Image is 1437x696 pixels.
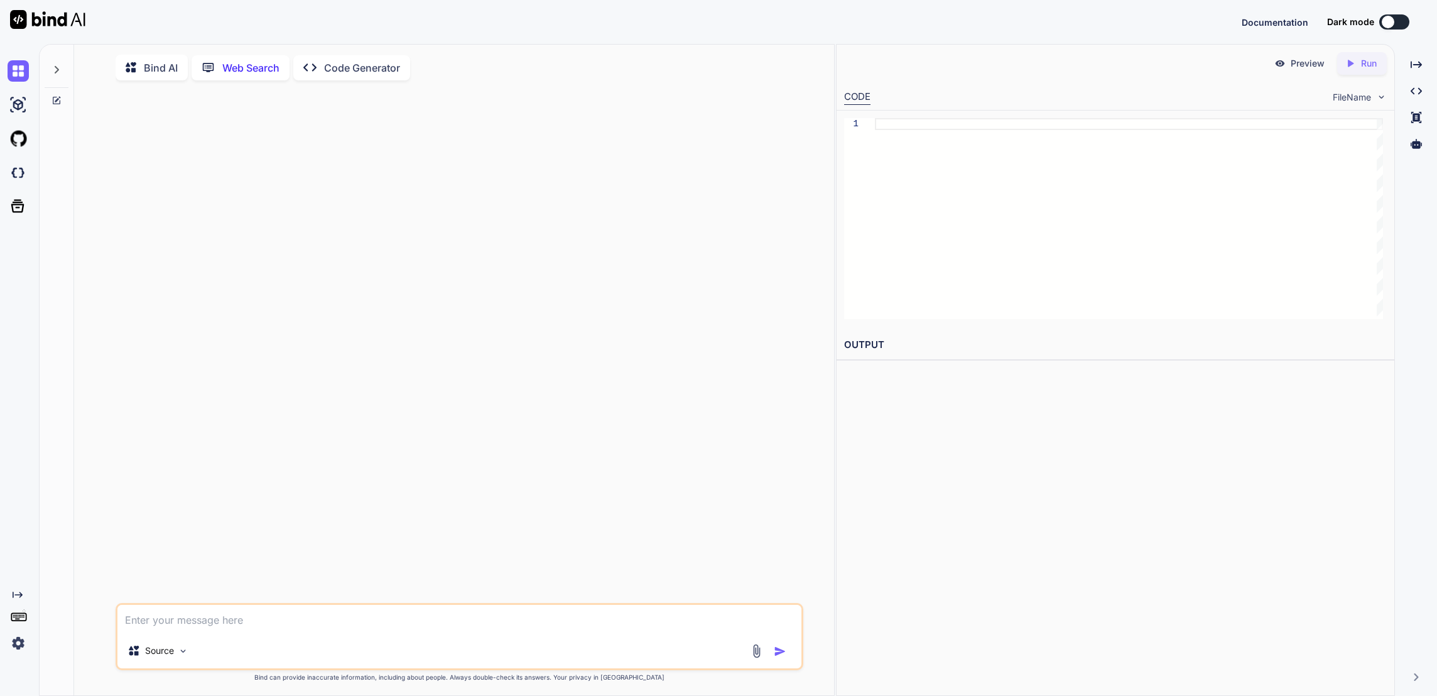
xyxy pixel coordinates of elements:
[1242,16,1308,29] button: Documentation
[1242,17,1308,28] span: Documentation
[1291,57,1325,70] p: Preview
[8,60,29,82] img: chat
[844,118,859,130] div: 1
[8,633,29,654] img: settings
[844,90,870,105] div: CODE
[144,60,178,75] p: Bind AI
[1361,57,1377,70] p: Run
[749,644,764,658] img: attachment
[324,60,400,75] p: Code Generator
[1327,16,1374,28] span: Dark mode
[1333,91,1371,104] span: FileName
[837,330,1394,360] h2: OUTPUT
[178,646,188,656] img: Pick Models
[8,162,29,183] img: darkCloudIdeIcon
[774,645,786,658] img: icon
[145,644,174,657] p: Source
[8,128,29,150] img: githubLight
[1274,58,1286,69] img: preview
[116,673,803,682] p: Bind can provide inaccurate information, including about people. Always double-check its answers....
[10,10,85,29] img: Bind AI
[1376,92,1387,102] img: chevron down
[8,94,29,116] img: ai-studio
[222,60,279,75] p: Web Search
